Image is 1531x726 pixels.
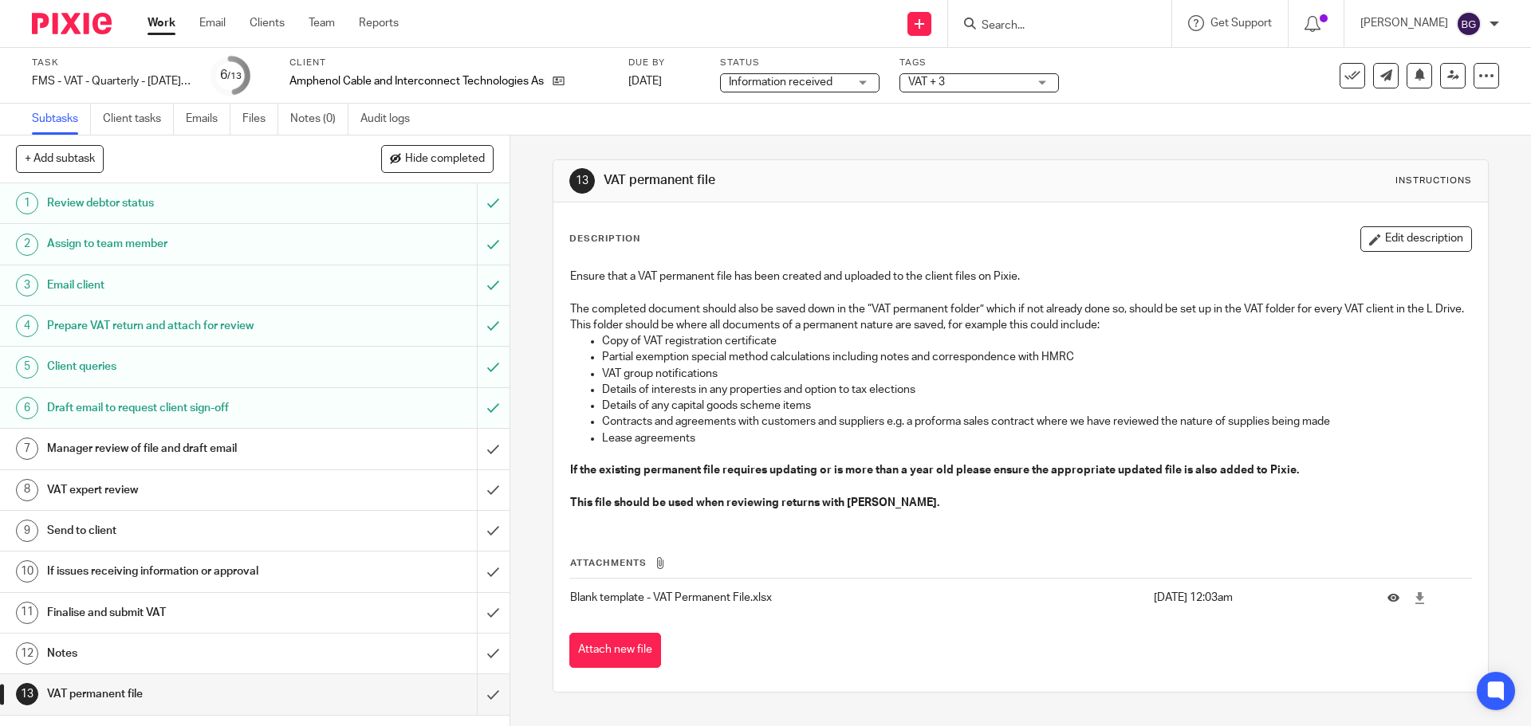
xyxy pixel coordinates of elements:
div: 4 [16,315,38,337]
div: 7 [16,438,38,460]
label: Status [720,57,880,69]
p: Details of any capital goods scheme items [602,398,1470,414]
p: The completed document should also be saved down in the “VAT permanent folder” which if not alrea... [570,285,1470,333]
h1: Draft email to request client sign-off [47,396,323,420]
button: + Add subtask [16,145,104,172]
p: VAT group notifications [602,366,1470,382]
label: Tags [899,57,1059,69]
h1: VAT permanent file [47,682,323,706]
span: Attachments [570,559,647,567]
span: Hide completed [405,153,485,166]
p: Lease agreements [602,430,1470,446]
img: svg%3E [1456,11,1482,37]
a: Audit logs [360,104,422,135]
h1: Notes [47,642,323,665]
span: Information received [729,77,832,88]
a: Reports [359,15,399,31]
a: Emails [186,104,230,135]
a: Download [1414,590,1426,606]
span: Get Support [1210,18,1272,29]
h1: Manager review of file and draft email [47,437,323,461]
p: Blank template - VAT Permanent File.xlsx [570,590,1145,606]
span: VAT + 3 [908,77,945,88]
h1: VAT permanent file [604,172,1055,189]
div: 1 [16,192,38,214]
h1: If issues receiving information or approval [47,559,323,583]
a: Notes (0) [290,104,348,135]
div: 12 [16,642,38,665]
button: Attach new file [569,633,661,669]
strong: This file should be used when reviewing returns with [PERSON_NAME]. [570,497,939,508]
div: 6 [220,66,242,84]
p: Details of interests in any properties and option to tax elections [602,382,1470,398]
p: Partial exemption special method calculations including notes and correspondence with HMRC [602,349,1470,365]
h1: Prepare VAT return and attach for review [47,314,323,338]
h1: Client queries [47,355,323,379]
button: Hide completed [381,145,494,172]
div: 8 [16,479,38,501]
h1: VAT expert review [47,478,323,502]
button: Edit description [1360,226,1472,252]
p: [PERSON_NAME] [1360,15,1448,31]
label: Task [32,57,191,69]
h1: Send to client [47,519,323,543]
div: 10 [16,560,38,583]
img: Pixie [32,13,112,34]
h1: Finalise and submit VAT [47,601,323,625]
label: Client [289,57,608,69]
div: Instructions [1395,175,1472,187]
div: 13 [569,168,595,194]
a: Files [242,104,278,135]
div: 3 [16,274,38,296]
div: 6 [16,397,38,419]
h1: Review debtor status [47,191,323,215]
h1: Assign to team member [47,232,323,256]
a: Team [309,15,335,31]
strong: If the existing permanent file requires updating or is more than a year old please ensure the app... [570,465,1299,476]
p: Contracts and agreements with customers and suppliers e.g. a proforma sales contract where we hav... [602,414,1470,430]
span: [DATE] [628,76,662,87]
p: Ensure that a VAT permanent file has been created and uploaded to the client files on Pixie. [570,269,1470,285]
div: 5 [16,356,38,379]
div: 11 [16,602,38,624]
p: [DATE] 12:03am [1154,590,1364,606]
a: Email [199,15,226,31]
input: Search [980,19,1124,33]
div: FMS - VAT - Quarterly - May - July, 2025 [32,73,191,89]
h1: Email client [47,273,323,297]
a: Work [148,15,175,31]
small: /13 [227,72,242,80]
p: Description [569,233,640,245]
div: 9 [16,520,38,542]
div: 13 [16,683,38,705]
p: Copy of VAT registration certificate [602,333,1470,349]
a: Subtasks [32,104,91,135]
div: FMS - VAT - Quarterly - [DATE] - [DATE] [32,73,191,89]
p: Amphenol Cable and Interconnect Technologies Asia Pacific Ltd [289,73,545,89]
label: Due by [628,57,700,69]
a: Client tasks [103,104,174,135]
a: Clients [250,15,285,31]
div: 2 [16,233,38,256]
